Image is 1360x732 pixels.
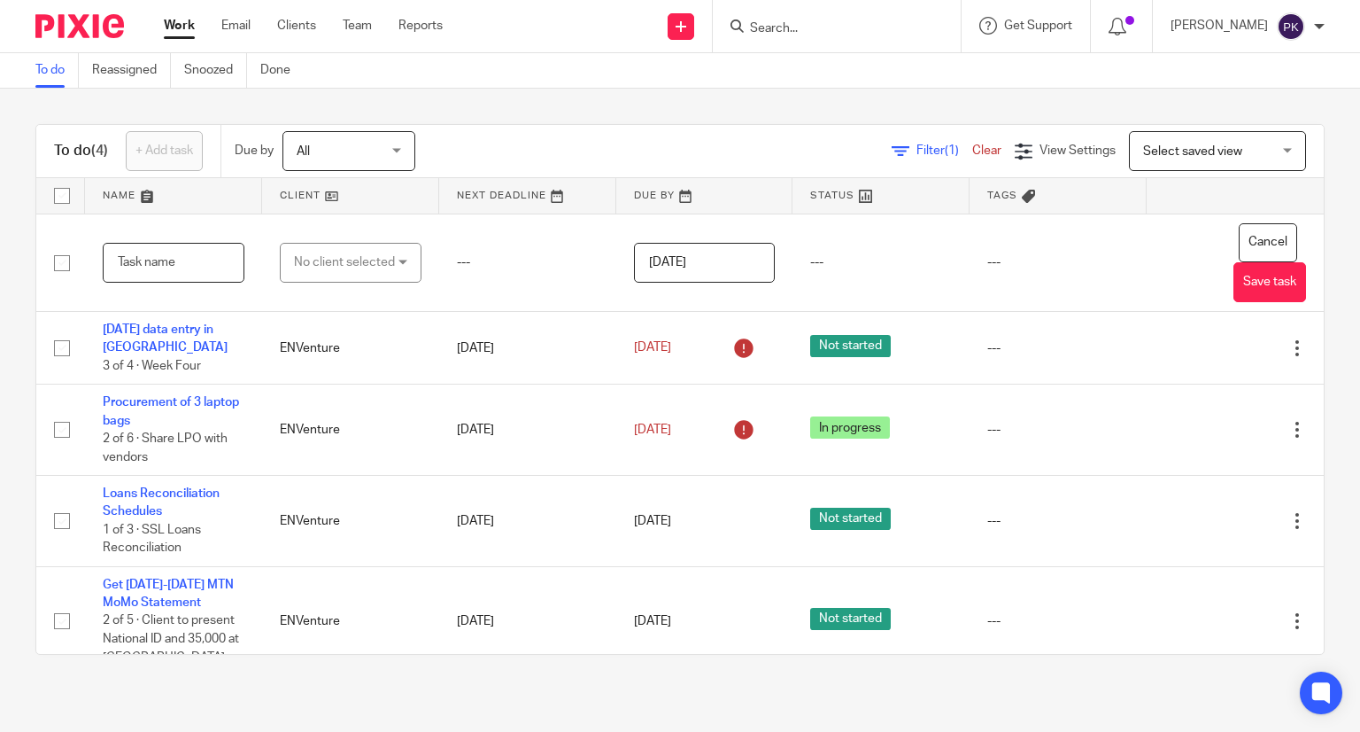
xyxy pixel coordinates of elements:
a: To do [35,53,79,88]
span: Filter [916,144,972,157]
td: ENVenture [262,312,439,385]
span: View Settings [1039,144,1116,157]
td: ENVenture [262,385,439,476]
a: Done [260,53,304,88]
td: [DATE] [439,476,616,567]
td: ENVenture [262,476,439,567]
td: [DATE] [439,312,616,385]
td: [DATE] [439,566,616,675]
td: [DATE] [439,385,616,476]
span: Tags [987,191,1017,200]
span: [DATE] [634,342,671,354]
button: Save task [1233,262,1306,302]
a: Work [164,17,195,35]
img: Pixie [35,14,124,38]
td: --- [970,214,1147,312]
span: Get Support [1004,19,1072,32]
a: Procurement of 3 laptop bags [103,396,239,426]
span: (1) [945,144,959,157]
a: [DATE] data entry in [GEOGRAPHIC_DATA] [103,323,228,354]
span: In progress [810,417,890,439]
div: No client selected [294,244,395,281]
a: Loans Reconciliation Schedules [103,487,220,518]
span: [DATE] [634,515,671,527]
span: 3 of 4 · Week Four [103,360,201,372]
a: Team [343,17,372,35]
span: Select saved view [1143,145,1242,158]
p: Due by [235,142,274,160]
a: Clients [277,17,316,35]
a: Email [221,17,251,35]
a: Reassigned [92,53,171,88]
span: 2 of 5 · Client to present National ID and 35,000 at [GEOGRAPHIC_DATA] [103,615,239,664]
div: --- [987,339,1129,357]
div: --- [987,612,1129,630]
div: --- [987,512,1129,530]
button: Cancel [1239,223,1297,263]
a: Snoozed [184,53,247,88]
td: --- [792,214,970,312]
div: --- [987,421,1129,439]
a: + Add task [126,131,203,171]
span: Not started [810,608,891,630]
td: ENVenture [262,566,439,675]
p: [PERSON_NAME] [1171,17,1268,35]
a: Clear [972,144,1001,157]
a: Get [DATE]-[DATE] MTN MoMo Statement [103,579,234,609]
h1: To do [54,142,108,160]
img: svg%3E [1277,12,1305,41]
input: Search [748,21,908,37]
span: [DATE] [634,615,671,627]
span: 2 of 6 · Share LPO with vendors [103,432,228,463]
input: Task name [103,243,244,283]
span: (4) [91,144,108,158]
td: --- [439,214,616,312]
span: Not started [810,335,891,357]
a: Reports [398,17,443,35]
span: All [297,145,310,158]
span: Not started [810,508,891,530]
span: 1 of 3 · SSL Loans Reconciliation [103,524,201,555]
span: [DATE] [634,424,671,436]
input: Pick a date [634,243,776,283]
